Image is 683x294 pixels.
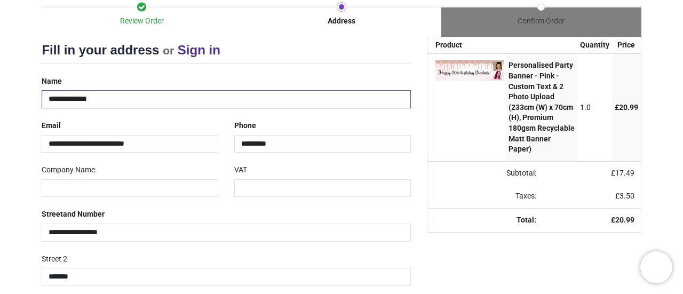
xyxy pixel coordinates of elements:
[640,251,672,283] iframe: Brevo live chat
[42,117,61,135] label: Email
[163,44,174,57] small: or
[42,73,62,91] label: Name
[427,185,543,208] td: Taxes:
[178,43,220,57] a: Sign in
[242,16,441,27] div: Address
[620,192,634,200] span: 3.50
[63,210,105,218] span: and Number
[42,205,105,224] label: Street
[435,60,504,81] img: wOz2zgG6+JuqwAAAABJRU5ErkJggg==
[615,103,638,112] span: £
[42,250,67,268] label: Street 2
[427,37,506,53] th: Product
[615,169,634,177] span: 17.49
[580,102,609,113] div: 1.0
[517,216,536,224] strong: Total:
[611,216,634,224] strong: £
[509,61,575,153] strong: Personalised Party Banner - Pink - Custom Text & 2 Photo Upload (233cm (W) x 70cm (H), Premium 18...
[615,216,634,224] span: 20.99
[612,37,641,53] th: Price
[427,162,543,185] td: Subtotal:
[577,37,612,53] th: Quantity
[441,16,641,27] div: Confirm Order
[611,169,634,177] span: £
[42,16,241,27] div: Review Order
[234,117,256,135] label: Phone
[234,161,247,179] label: VAT
[42,43,159,57] span: Fill in your address
[615,192,634,200] span: £
[42,161,95,179] label: Company Name
[619,103,638,112] span: 20.99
